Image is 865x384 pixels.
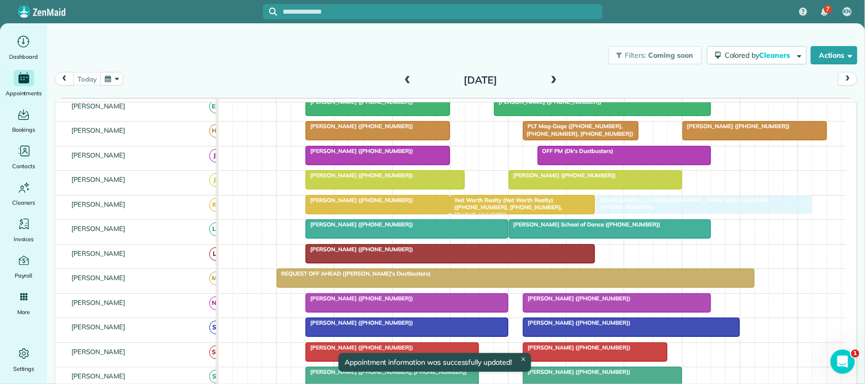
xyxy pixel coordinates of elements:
span: Coming soon [648,51,694,60]
button: next [838,72,857,86]
a: Payroll [4,252,43,281]
span: REQUEST OFF AHEAD ([PERSON_NAME]'s Dustbusters) [276,270,431,277]
span: [DEMOGRAPHIC_DATA][GEOGRAPHIC_DATA] NEW LOCATION ([PHONE_NUMBER]) [595,197,769,211]
span: [PERSON_NAME] ([PHONE_NUMBER]) [305,344,413,351]
span: 7 [826,5,830,13]
span: [PERSON_NAME] ([PHONE_NUMBER]) [305,172,413,179]
button: Colored byCleaners [707,46,807,64]
span: JR [209,173,223,187]
span: SB [209,321,223,334]
span: 11am [450,101,473,109]
h2: [DATE] [417,74,544,86]
span: [PERSON_NAME] [69,323,128,331]
span: [PERSON_NAME] [69,348,128,356]
span: [PERSON_NAME] ([PHONE_NUMBER]) [508,172,617,179]
span: [PERSON_NAME] ([PHONE_NUMBER]) [305,319,413,326]
span: [PERSON_NAME] [69,151,128,159]
span: LF [209,247,223,261]
span: Cleaners [760,51,792,60]
a: Cleaners [4,179,43,208]
span: 9am [334,101,353,109]
span: [PERSON_NAME] ([PHONE_NUMBER], [PHONE_NUMBER]) [305,368,467,375]
span: Filters: [625,51,647,60]
span: [PERSON_NAME] [69,298,128,306]
span: 10am [393,101,416,109]
span: Net Worth Realty (Net Worth Realty) ([PHONE_NUMBER], [PHONE_NUMBER], [PHONE_NUMBER]) [450,197,562,218]
span: HC [209,124,223,138]
button: Actions [811,46,857,64]
span: Appointments [6,88,42,98]
button: prev [55,72,74,86]
span: [PERSON_NAME] [69,200,128,208]
span: MB [209,272,223,285]
span: [PERSON_NAME] ([PHONE_NUMBER]) [522,295,631,302]
span: 8am [277,101,295,109]
span: 2pm [625,101,643,109]
svg: Focus search [269,8,277,16]
a: Bookings [4,106,43,135]
span: LS [209,222,223,236]
span: [PERSON_NAME] [69,249,128,257]
iframe: Intercom live chat [831,350,855,374]
button: Focus search [263,8,277,16]
span: 1pm [567,101,584,109]
button: today [73,72,101,86]
div: 7 unread notifications [814,1,835,23]
span: Bookings [12,125,35,135]
span: 3pm [683,101,700,109]
a: Appointments [4,70,43,98]
span: OFF PM (Dk's Dustbusters) [537,147,614,155]
a: Invoices [4,216,43,244]
span: Settings [13,364,34,374]
span: SP [209,370,223,383]
span: [PERSON_NAME] [69,102,128,110]
span: [PERSON_NAME] ([PHONE_NUMBER]) [305,197,413,204]
span: [PERSON_NAME] [69,175,128,183]
span: NN [209,296,223,310]
span: More [17,307,30,317]
span: [PERSON_NAME] School of Dance ([PHONE_NUMBER]) [508,221,661,228]
a: Settings [4,345,43,374]
span: 4pm [740,101,758,109]
span: 5pm [799,101,816,109]
a: Contacts [4,143,43,171]
span: [PERSON_NAME] ([PHONE_NUMBER]) [305,246,413,253]
span: KN [844,8,851,16]
span: PLT Mag-Gage ([PHONE_NUMBER], [PHONE_NUMBER], [PHONE_NUMBER]) [522,123,634,137]
span: 1 [851,350,859,358]
span: [PERSON_NAME] ([PHONE_NUMBER]) [522,344,631,351]
span: Dashboard [9,52,38,62]
span: Contacts [12,161,35,171]
span: Payroll [15,271,33,281]
span: [PERSON_NAME] ([PHONE_NUMBER]) [305,295,413,302]
span: 12pm [509,101,531,109]
span: Invoices [14,234,34,244]
span: SM [209,345,223,359]
span: Cleaners [12,198,35,208]
span: [PERSON_NAME] ([PHONE_NUMBER]) [305,221,413,228]
span: [PERSON_NAME] [69,274,128,282]
span: Colored by [725,51,794,60]
span: 7am [218,101,237,109]
span: JB [209,149,223,163]
div: Appointment information was successfully updated! [339,353,531,372]
span: [PERSON_NAME] ([PHONE_NUMBER]) [305,147,413,155]
a: Dashboard [4,33,43,62]
span: KB [209,198,223,212]
span: [PERSON_NAME] ([PHONE_NUMBER]) [305,98,413,105]
span: [PERSON_NAME] ([PHONE_NUMBER]) [305,123,413,130]
span: [PERSON_NAME] ([PHONE_NUMBER]) [522,368,631,375]
span: [PERSON_NAME] [69,126,128,134]
span: EM [209,100,223,113]
span: [PERSON_NAME] ([PHONE_NUMBER]) [494,98,602,105]
span: [PERSON_NAME] [69,224,128,233]
span: [PERSON_NAME] ([PHONE_NUMBER]) [682,123,791,130]
span: [PERSON_NAME] ([PHONE_NUMBER]) [522,319,631,326]
span: [PERSON_NAME] [69,372,128,380]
